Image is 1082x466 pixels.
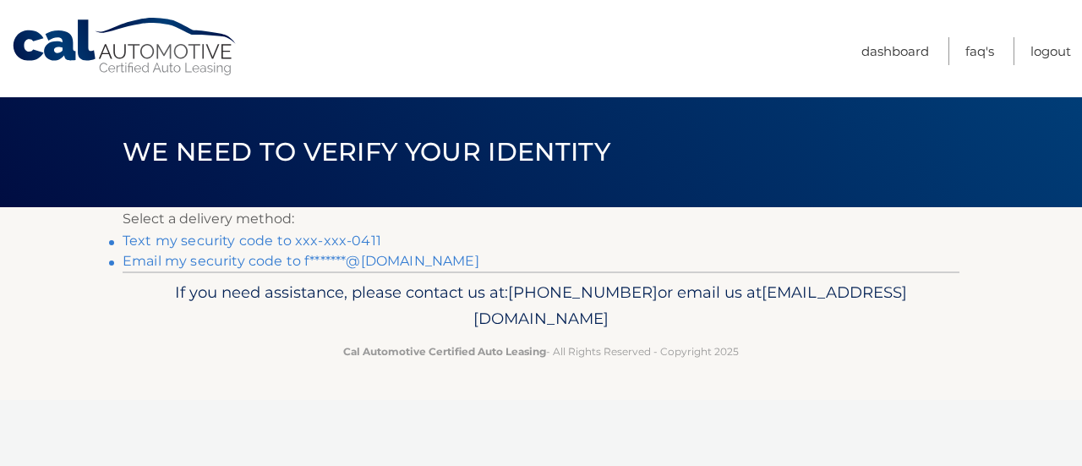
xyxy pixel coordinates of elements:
[123,253,479,269] a: Email my security code to f*******@[DOMAIN_NAME]
[134,279,948,333] p: If you need assistance, please contact us at: or email us at
[134,343,948,360] p: - All Rights Reserved - Copyright 2025
[965,37,994,65] a: FAQ's
[123,207,959,231] p: Select a delivery method:
[123,136,610,167] span: We need to verify your identity
[508,282,658,302] span: [PHONE_NUMBER]
[861,37,929,65] a: Dashboard
[123,233,381,249] a: Text my security code to xxx-xxx-0411
[11,17,239,77] a: Cal Automotive
[1030,37,1071,65] a: Logout
[343,345,546,358] strong: Cal Automotive Certified Auto Leasing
